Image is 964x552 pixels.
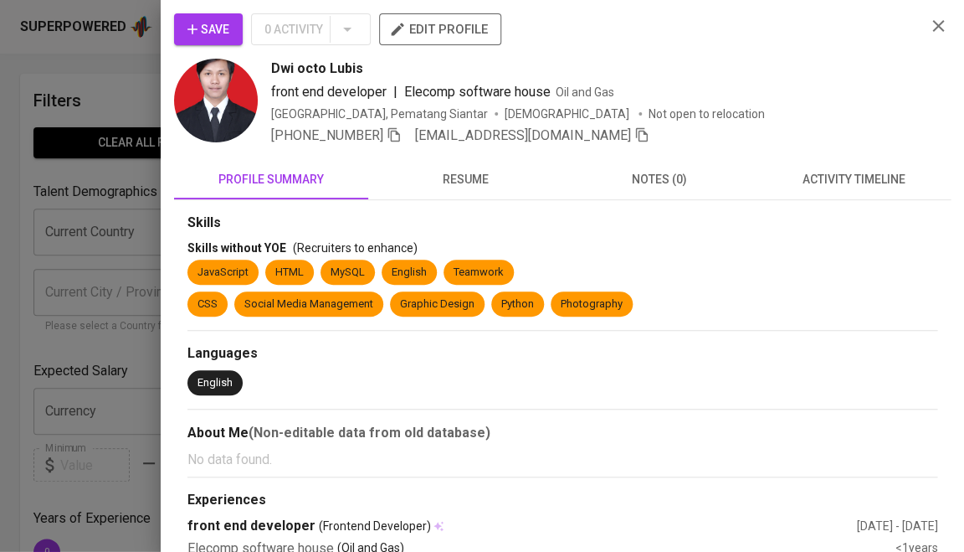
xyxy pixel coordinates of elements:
[319,518,431,534] span: (Frontend Developer)
[187,491,937,510] div: Experiences
[561,297,623,312] div: Photography
[649,106,765,122] p: Not open to relocation
[187,241,286,255] span: Skills without YOE
[187,214,937,233] div: Skills
[187,450,937,470] p: No data found.
[415,127,631,143] span: [EMAIL_ADDRESS][DOMAIN_NAME]
[393,82,397,102] span: |
[187,344,937,364] div: Languages
[271,84,387,100] span: front end developer
[331,265,365,281] div: MySQL
[404,84,551,100] span: Elecomp software house
[184,169,358,190] span: profile summary
[244,297,373,312] div: Social Media Management
[187,517,856,536] div: front end developer
[174,59,258,142] img: a76aed7d7def72cc9d53b7874cbf2f5f.jpg
[379,22,501,35] a: edit profile
[271,106,488,122] div: [GEOGRAPHIC_DATA], Pematang Siantar
[249,425,490,441] b: (Non-editable data from old database)
[767,169,941,190] span: activity timeline
[392,18,488,40] span: edit profile
[556,85,614,99] span: Oil and Gas
[271,59,363,79] span: Dwi octo Lubis
[293,241,418,255] span: (Recruiters to enhance)
[378,169,552,190] span: resume
[197,265,249,281] div: JavaScript
[197,375,233,391] div: English
[856,518,937,534] div: [DATE] - [DATE]
[197,297,218,312] div: CSS
[454,265,504,281] div: Teamwork
[174,13,243,45] button: Save
[275,265,304,281] div: HTML
[392,265,427,281] div: English
[400,297,474,312] div: Graphic Design
[271,127,383,143] span: [PHONE_NUMBER]
[501,297,534,312] div: Python
[187,19,229,40] span: Save
[505,106,632,122] span: [DEMOGRAPHIC_DATA]
[572,169,746,190] span: notes (0)
[187,423,937,443] div: About Me
[379,13,501,45] button: edit profile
